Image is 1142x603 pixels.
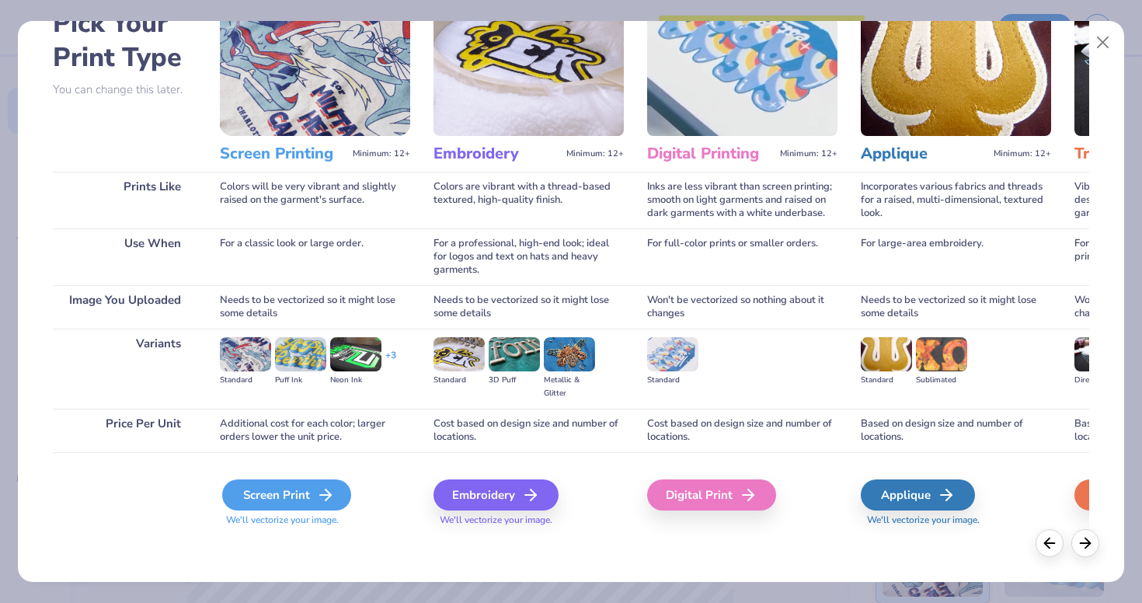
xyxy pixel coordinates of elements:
div: For a professional, high-end look; ideal for logos and text on hats and heavy garments. [433,228,624,285]
h3: Embroidery [433,144,560,164]
div: Standard [433,374,485,387]
div: Prints Like [53,172,197,228]
div: Incorporates various fabrics and threads for a raised, multi-dimensional, textured look. [861,172,1051,228]
div: Price Per Unit [53,409,197,452]
h3: Digital Printing [647,144,774,164]
h3: Applique [861,144,987,164]
div: For full-color prints or smaller orders. [647,228,837,285]
div: + 3 [385,349,396,375]
div: Standard [647,374,698,387]
p: You can change this later. [53,83,197,96]
div: Colors are vibrant with a thread-based textured, high-quality finish. [433,172,624,228]
div: Use When [53,228,197,285]
div: For large-area embroidery. [861,228,1051,285]
img: 3D Puff [489,337,540,371]
img: Standard [861,337,912,371]
div: Sublimated [916,374,967,387]
span: Minimum: 12+ [566,148,624,159]
span: Minimum: 12+ [780,148,837,159]
div: Additional cost for each color; larger orders lower the unit price. [220,409,410,452]
img: Neon Ink [330,337,381,371]
div: Direct-to-film [1074,374,1126,387]
h2: Pick Your Print Type [53,6,197,75]
div: 3D Puff [489,374,540,387]
div: Needs to be vectorized so it might lose some details [861,285,1051,329]
span: We'll vectorize your image. [861,514,1051,527]
div: Neon Ink [330,374,381,387]
div: Digital Print [647,479,776,511]
div: Colors will be very vibrant and slightly raised on the garment's surface. [220,172,410,228]
div: For a classic look or large order. [220,228,410,285]
span: We'll vectorize your image. [220,514,410,527]
img: Standard [647,337,698,371]
div: Embroidery [433,479,559,511]
div: Standard [861,374,912,387]
div: Image You Uploaded [53,285,197,329]
span: We'll vectorize your image. [433,514,624,527]
div: Needs to be vectorized so it might lose some details [433,285,624,329]
div: Variants [53,329,197,409]
img: Sublimated [916,337,967,371]
img: Puff Ink [275,337,326,371]
h3: Screen Printing [220,144,346,164]
button: Close [1088,28,1118,58]
div: Applique [861,479,975,511]
div: Screen Print [222,479,351,511]
div: Inks are less vibrant than screen printing; smooth on light garments and raised on dark garments ... [647,172,837,228]
div: Metallic & Glitter [544,374,595,400]
div: Cost based on design size and number of locations. [433,409,624,452]
div: Puff Ink [275,374,326,387]
span: Minimum: 12+ [994,148,1051,159]
div: Standard [220,374,271,387]
img: Standard [433,337,485,371]
div: Needs to be vectorized so it might lose some details [220,285,410,329]
img: Direct-to-film [1074,337,1126,371]
div: Won't be vectorized so nothing about it changes [647,285,837,329]
div: Cost based on design size and number of locations. [647,409,837,452]
span: Minimum: 12+ [353,148,410,159]
img: Standard [220,337,271,371]
img: Metallic & Glitter [544,337,595,371]
div: Based on design size and number of locations. [861,409,1051,452]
